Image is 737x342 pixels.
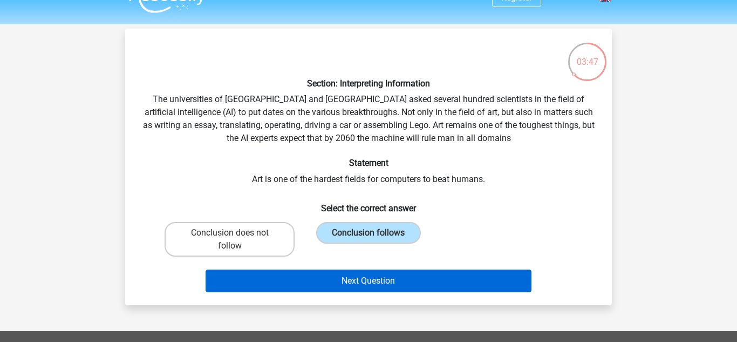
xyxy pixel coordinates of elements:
label: Conclusion follows [316,222,420,244]
div: The universities of [GEOGRAPHIC_DATA] and [GEOGRAPHIC_DATA] asked several hundred scientists in t... [129,37,608,297]
div: 03:47 [567,42,608,69]
h6: Statement [142,158,595,168]
button: Next Question [206,270,532,292]
h6: Section: Interpreting Information [142,78,595,89]
label: Conclusion does not follow [165,222,295,257]
h6: Select the correct answer [142,195,595,213]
